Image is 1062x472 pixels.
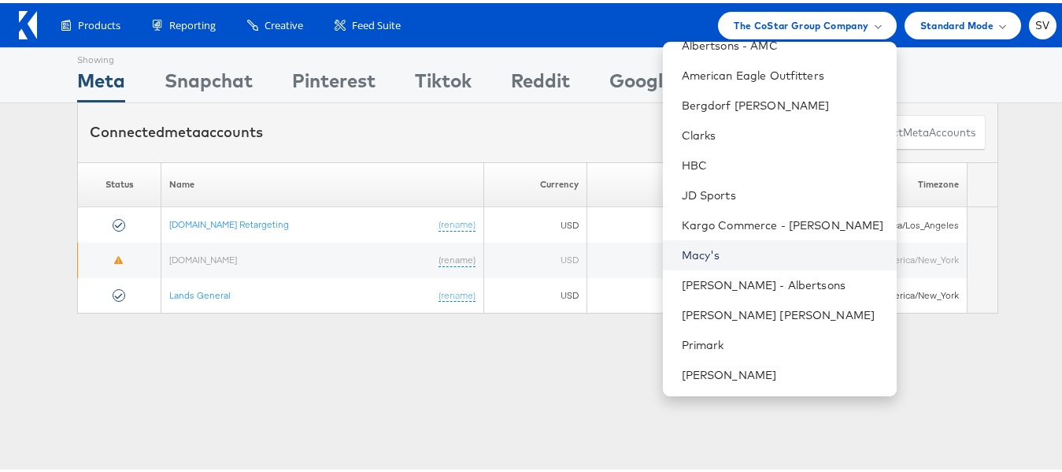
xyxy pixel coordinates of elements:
[169,286,231,298] a: Lands General
[734,14,868,31] span: The CoStar Group Company
[1035,17,1050,28] span: SV
[352,15,401,30] span: Feed Suite
[292,64,376,99] div: Pinterest
[78,15,120,30] span: Products
[484,240,587,275] td: USD
[587,204,767,240] td: 10154279280445977
[682,334,884,350] a: Primark
[415,64,472,99] div: Tiktok
[682,184,884,200] a: JD Sports
[484,204,587,240] td: USD
[77,64,125,99] div: Meta
[438,251,475,264] a: (rename)
[484,159,587,204] th: Currency
[682,95,884,110] a: Bergdorf [PERSON_NAME]
[484,275,587,310] td: USD
[169,251,237,262] a: [DOMAIN_NAME]
[682,35,884,50] a: Albertsons - AMC
[682,274,884,290] a: [PERSON_NAME] - Albertsons
[511,64,570,99] div: Reddit
[682,364,884,380] a: [PERSON_NAME]
[850,112,986,147] button: ConnectmetaAccounts
[78,159,161,204] th: Status
[169,15,216,30] span: Reporting
[682,304,884,320] a: [PERSON_NAME] [PERSON_NAME]
[587,240,767,275] td: 620101399253392
[682,65,884,80] a: American Eagle Outfitters
[587,159,767,204] th: ID
[920,14,994,31] span: Standard Mode
[682,125,884,140] a: Clarks
[165,64,253,99] div: Snapchat
[165,120,201,138] span: meta
[161,159,484,204] th: Name
[90,119,263,139] div: Connected accounts
[609,64,673,99] div: Google
[903,122,929,137] span: meta
[169,215,289,227] a: [DOMAIN_NAME] Retargeting
[682,154,884,170] a: HBC
[77,45,125,64] div: Showing
[587,275,767,310] td: 361709263954924
[265,15,303,30] span: Creative
[682,244,884,260] a: Macy's
[438,215,475,229] a: (rename)
[438,286,475,299] a: (rename)
[682,214,884,230] a: Kargo Commerce - [PERSON_NAME]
